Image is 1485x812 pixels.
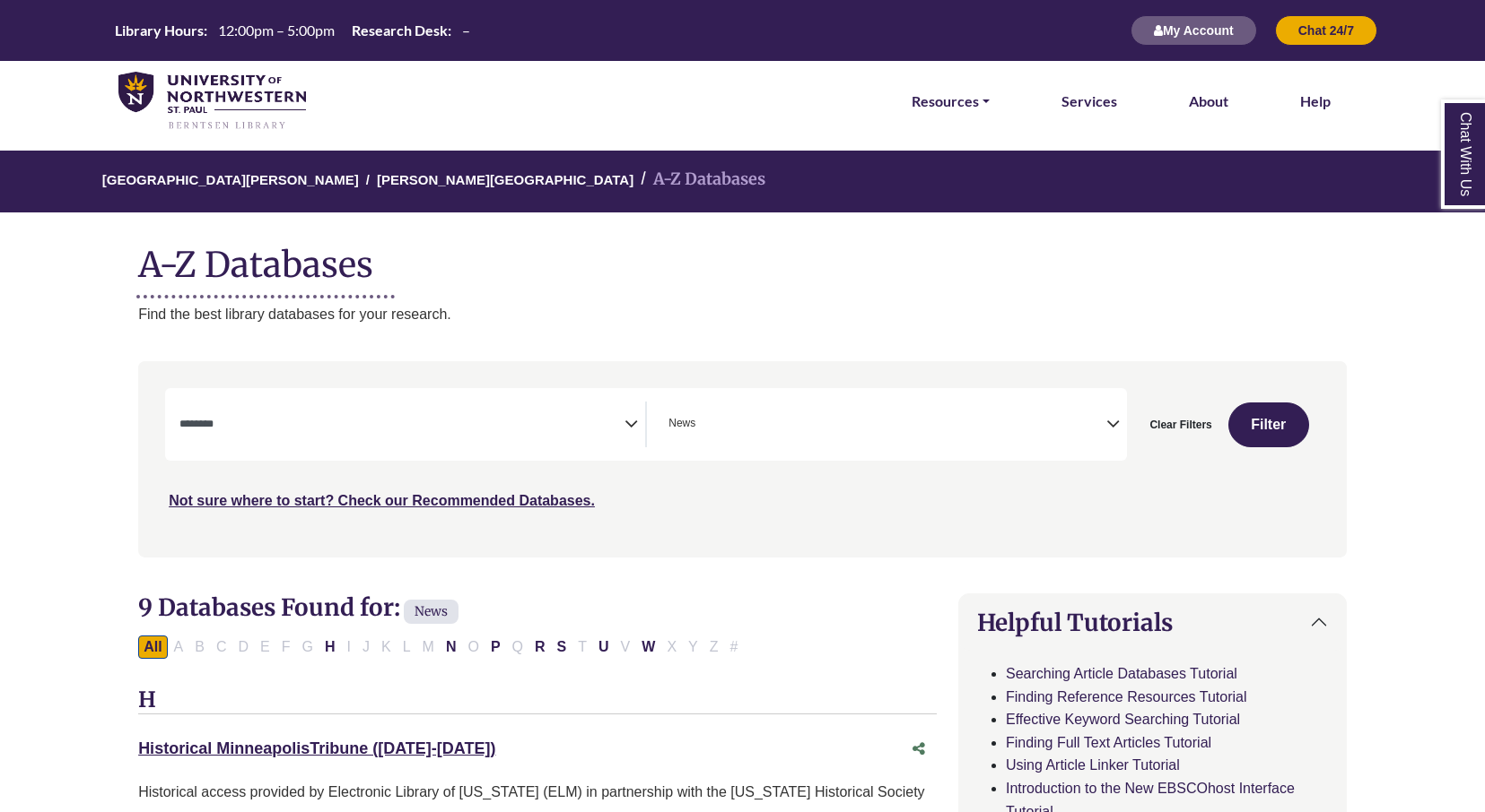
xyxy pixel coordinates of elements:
div: Alpha-list to filter by first letter of database name [138,638,745,653]
textarea: Search [699,419,707,433]
button: Submit for Search Results [1228,402,1309,447]
a: About [1189,90,1228,113]
button: Filter Results W [636,635,660,659]
li: A-Z Databases [633,167,765,193]
p: Find the best library databases for your research. [138,303,1347,326]
a: [PERSON_NAME][GEOGRAPHIC_DATA] [377,169,633,187]
span: 12:00pm – 5:00pm [218,22,335,39]
button: Filter Results S [552,635,572,659]
a: Services [1061,90,1117,113]
a: Resources [912,90,990,113]
h1: A-Z Databases [138,230,1347,285]
nav: Search filters [138,361,1347,557]
table: Hours Today [108,21,477,38]
textarea: Search [179,419,625,433]
li: News [661,415,695,432]
a: Searching Article Databases Tutorial [1006,666,1237,681]
nav: breadcrumb [138,151,1347,212]
a: Historical MinneapolisTribune ([DATE]-[DATE]) [138,739,495,757]
a: Finding Full Text Articles Tutorial [1006,735,1211,750]
button: Clear Filters [1138,402,1223,447]
span: – [462,22,470,39]
img: library_home [118,72,306,131]
button: Filter Results P [485,635,506,659]
span: News [404,600,459,624]
button: Chat 24/7 [1275,15,1377,46]
a: Hours Today [108,21,477,41]
button: Filter Results U [593,635,615,659]
button: Filter Results R [529,635,551,659]
a: Not sure where to start? Check our Recommended Databases. [169,493,595,508]
th: Research Desk: [345,21,452,39]
a: Using Article Linker Tutorial [1006,757,1180,773]
button: My Account [1131,15,1257,46]
a: Effective Keyword Searching Tutorial [1006,712,1240,727]
span: News [668,415,695,432]
button: Filter Results H [319,635,341,659]
a: Finding Reference Resources Tutorial [1006,689,1247,704]
button: Share this database [901,732,937,766]
span: 9 Databases Found for: [138,592,400,622]
div: Historical access provided by Electronic Library of [US_STATE] (ELM) in partnership with the [US_... [138,781,937,804]
a: My Account [1131,22,1257,38]
button: Filter Results N [441,635,462,659]
button: All [138,635,167,659]
a: [GEOGRAPHIC_DATA][PERSON_NAME] [102,169,359,187]
h3: H [138,687,937,714]
button: Helpful Tutorials [959,594,1346,651]
a: Help [1300,90,1331,113]
th: Library Hours: [108,21,208,39]
a: Chat 24/7 [1275,22,1377,38]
